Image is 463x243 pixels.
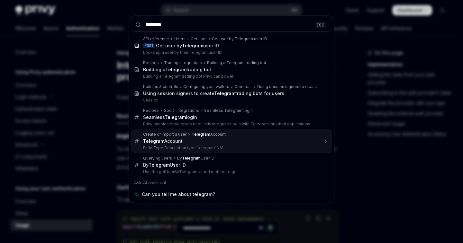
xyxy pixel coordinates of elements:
[143,132,186,137] div: Create or import a user
[143,114,197,120] div: Seamless login
[192,132,210,137] b: Telegram
[143,98,319,103] p: Session
[143,169,319,174] p: Use the getUserByTelegramUserId method to get
[143,138,164,144] b: Telegram
[143,162,186,168] div: By User ID
[143,91,284,96] div: Using session signers to create trading bots for users
[142,191,215,198] span: Can you tell me about telegram?
[143,67,211,73] div: Building a trading bot
[143,60,159,65] div: Recipes
[143,156,172,161] div: Querying users
[192,132,226,137] div: Account
[177,156,214,161] div: By User ID
[257,84,319,89] div: Using session signers to create Telegram trading bots for users
[143,50,319,55] p: Looks up a user by their Telegram user ID.
[131,177,332,189] div: Ask AI assistant
[182,43,203,48] b: Telegram
[164,108,199,113] div: Social integrations
[143,138,183,144] div: Account
[143,43,155,48] div: POST
[164,60,202,65] div: Trading integrations
[143,74,319,79] p: Building a Telegram trading bot Privy can power
[156,43,219,49] div: Get user by user ID
[143,145,319,151] p: Field Type Description type 'telegram' N/A
[207,60,266,65] div: Building a Telegram trading bot
[214,91,235,96] b: Telegram
[143,36,169,42] div: API reference
[234,84,252,89] div: Common use cases
[165,114,186,120] b: Telegram
[204,108,253,113] div: Seamless Telegram login
[143,108,159,113] div: Recipes
[183,84,229,89] div: Configuring your wallets
[174,36,186,42] div: Users
[182,156,201,160] b: Telegram
[165,67,186,72] b: Telegram
[191,36,207,42] div: Get user
[149,162,170,168] b: Telegram
[315,21,326,28] div: ESC
[212,36,267,42] div: Get user by Telegram user ID
[143,84,178,89] div: Policies & controls
[143,121,319,127] p: Privy enables developers to quickly integrate Login with Telegram into their applications. With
